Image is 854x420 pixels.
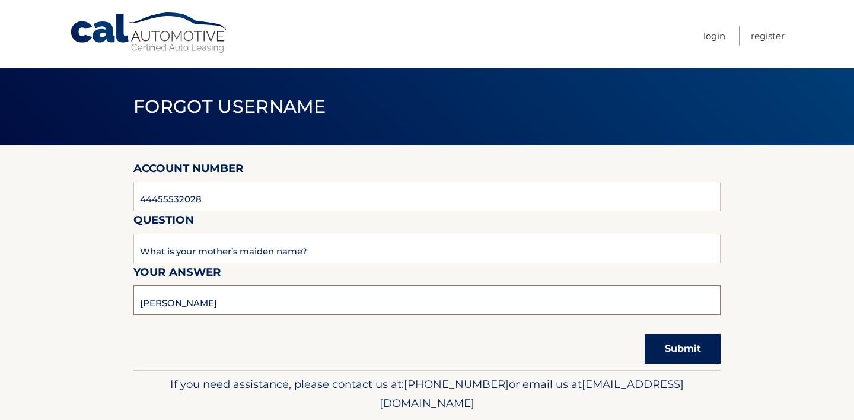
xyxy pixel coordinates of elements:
[133,160,244,182] label: Account Number
[141,375,713,413] p: If you need assistance, please contact us at: or email us at
[69,12,230,54] a: Cal Automotive
[703,26,725,46] a: Login
[751,26,785,46] a: Register
[133,96,326,117] span: Forgot Username
[404,377,509,391] span: [PHONE_NUMBER]
[380,377,684,410] span: [EMAIL_ADDRESS][DOMAIN_NAME]
[133,211,194,233] label: Question
[133,263,221,285] label: Your Answer
[645,334,721,364] button: Submit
